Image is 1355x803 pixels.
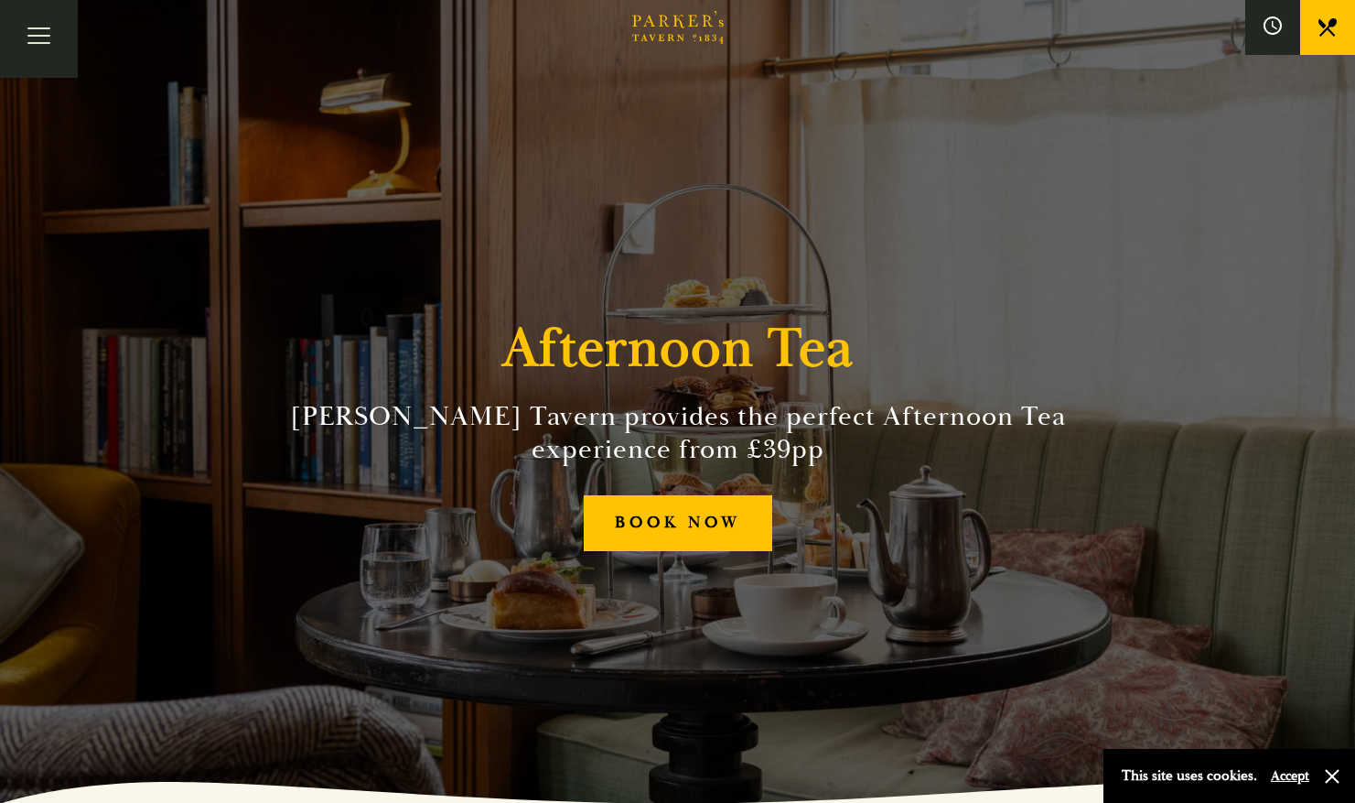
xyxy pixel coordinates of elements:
[1122,763,1257,789] p: This site uses cookies.
[1271,767,1309,785] button: Accept
[584,495,772,551] a: BOOK NOW
[1323,767,1341,786] button: Close and accept
[261,400,1095,466] h2: [PERSON_NAME] Tavern provides the perfect Afternoon Tea experience from £39pp
[502,316,854,382] h1: Afternoon Tea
